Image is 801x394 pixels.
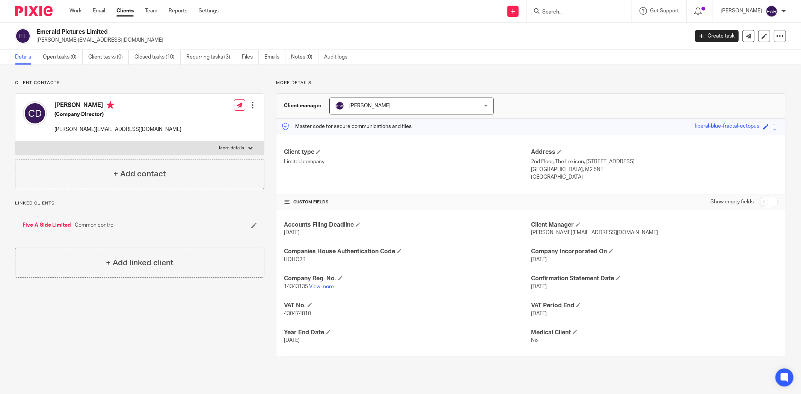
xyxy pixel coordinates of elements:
[54,101,181,111] h4: [PERSON_NAME]
[169,7,187,15] a: Reports
[284,158,531,165] p: Limited company
[531,284,547,289] span: [DATE]
[276,80,786,86] p: More details
[284,102,322,110] h3: Client manager
[695,122,759,131] div: liberal-blue-fractal-octopus
[291,50,318,65] a: Notes (0)
[284,230,300,235] span: [DATE]
[15,6,53,16] img: Pixie
[284,275,531,283] h4: Company Reg. No.
[531,166,778,173] p: [GEOGRAPHIC_DATA], M2 5NT
[542,9,609,16] input: Search
[145,7,157,15] a: Team
[54,126,181,133] p: [PERSON_NAME][EMAIL_ADDRESS][DOMAIN_NAME]
[186,50,236,65] a: Recurring tasks (3)
[531,173,778,181] p: [GEOGRAPHIC_DATA]
[650,8,679,14] span: Get Support
[284,199,531,205] h4: CUSTOM FIELDS
[531,230,658,235] span: [PERSON_NAME][EMAIL_ADDRESS][DOMAIN_NAME]
[284,311,311,316] span: 430474810
[309,284,334,289] a: View more
[242,50,259,65] a: Files
[284,302,531,310] h4: VAT No.
[531,221,778,229] h4: Client Manager
[324,50,353,65] a: Audit logs
[531,302,778,310] h4: VAT Period End
[284,329,531,337] h4: Year End Date
[531,158,778,165] p: 2nd Floor, The Lexicon, [STREET_ADDRESS]
[531,148,778,156] h4: Address
[531,275,778,283] h4: Confirmation Statement Date
[284,284,308,289] span: 14343135
[349,103,391,108] span: [PERSON_NAME]
[264,50,285,65] a: Emails
[69,7,81,15] a: Work
[284,248,531,256] h4: Companies House Authentication Code
[75,221,115,229] span: Common control
[134,50,181,65] a: Closed tasks (10)
[721,7,762,15] p: [PERSON_NAME]
[531,329,778,337] h4: Medical Client
[36,36,684,44] p: [PERSON_NAME][EMAIL_ADDRESS][DOMAIN_NAME]
[23,221,71,229] a: Five-A-Side Limited
[15,50,37,65] a: Details
[107,101,114,109] i: Primary
[531,248,778,256] h4: Company Incorporated On
[284,338,300,343] span: [DATE]
[116,7,134,15] a: Clients
[36,28,554,36] h2: Emerald Pictures Limited
[199,7,219,15] a: Settings
[531,257,547,262] span: [DATE]
[113,168,166,180] h4: + Add contact
[88,50,129,65] a: Client tasks (0)
[23,101,47,125] img: svg%3E
[695,30,739,42] a: Create task
[282,123,412,130] p: Master code for secure communications and files
[284,221,531,229] h4: Accounts Filing Deadline
[710,198,754,206] label: Show empty fields
[93,7,105,15] a: Email
[43,50,83,65] a: Open tasks (0)
[766,5,778,17] img: svg%3E
[106,257,173,269] h4: + Add linked client
[335,101,344,110] img: svg%3E
[54,111,181,118] h5: (Company Director)
[531,311,547,316] span: [DATE]
[284,257,306,262] span: HQHC2B
[219,145,244,151] p: More details
[284,148,531,156] h4: Client type
[15,200,264,206] p: Linked clients
[15,80,264,86] p: Client contacts
[531,338,538,343] span: No
[15,28,31,44] img: svg%3E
